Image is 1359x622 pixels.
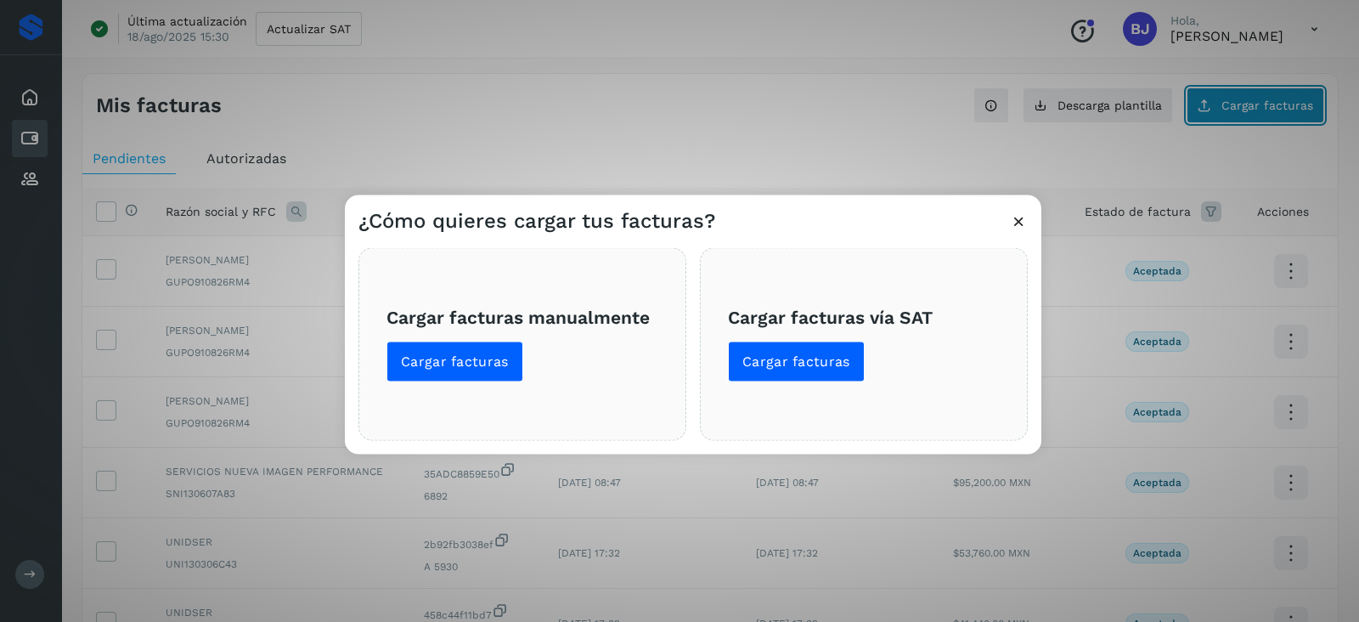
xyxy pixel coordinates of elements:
[386,342,523,382] button: Cargar facturas
[742,353,850,371] span: Cargar facturas
[401,353,509,371] span: Cargar facturas
[728,306,1000,327] h3: Cargar facturas vía SAT
[728,342,865,382] button: Cargar facturas
[358,209,715,234] h3: ¿Cómo quieres cargar tus facturas?
[386,306,658,327] h3: Cargar facturas manualmente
